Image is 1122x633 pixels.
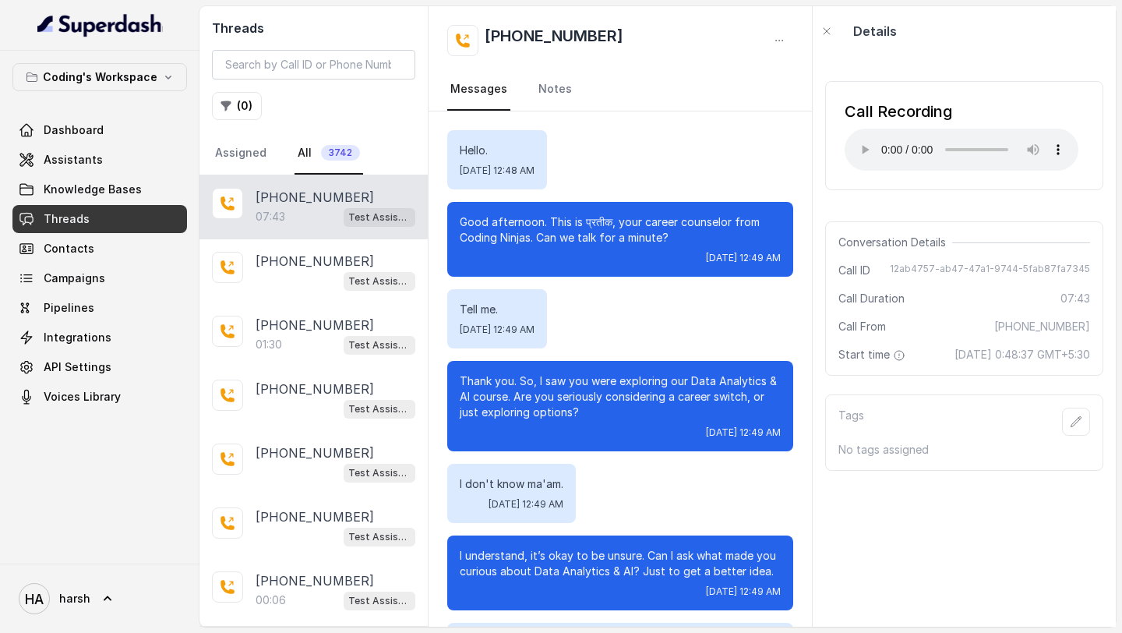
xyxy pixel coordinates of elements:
[1060,291,1090,306] span: 07:43
[460,476,563,492] p: I don't know ma'am.
[706,426,781,439] span: [DATE] 12:49 AM
[256,444,374,462] p: [PHONE_NUMBER]
[256,316,374,334] p: [PHONE_NUMBER]
[256,380,374,398] p: [PHONE_NUMBER]
[845,129,1078,171] audio: Your browser does not support the audio element.
[212,50,415,80] input: Search by Call ID or Phone Number
[447,69,793,111] nav: Tabs
[838,442,1090,458] p: No tags assigned
[321,145,360,161] span: 3742
[460,373,781,420] p: Thank you. So, I saw you were exploring our Data Analytics & AI course. Are you seriously conside...
[12,383,187,411] a: Voices Library
[706,252,781,264] span: [DATE] 12:49 AM
[838,263,870,278] span: Call ID
[256,571,374,590] p: [PHONE_NUMBER]
[994,319,1090,334] span: [PHONE_NUMBER]
[12,116,187,144] a: Dashboard
[295,133,363,175] a: All3742
[12,264,187,292] a: Campaigns
[348,274,411,289] p: Test Assistant-3
[43,68,157,87] p: Coding's Workspace
[460,324,535,336] span: [DATE] 12:49 AM
[212,92,262,120] button: (0)
[12,205,187,233] a: Threads
[460,302,535,317] p: Tell me.
[212,133,270,175] a: Assigned
[845,101,1078,122] div: Call Recording
[954,347,1090,362] span: [DATE] 0:48:37 GMT+5:30
[12,235,187,263] a: Contacts
[12,324,187,352] a: Integrations
[256,337,282,352] p: 01:30
[256,507,374,526] p: [PHONE_NUMBER]
[212,133,415,175] nav: Tabs
[489,498,563,511] span: [DATE] 12:49 AM
[212,19,415,37] h2: Threads
[348,593,411,609] p: Test Assistant-3
[460,548,781,579] p: I understand, it’s okay to be unsure. Can I ask what made you curious about Data Analytics & AI? ...
[348,529,411,545] p: Test Assistant-3
[12,146,187,174] a: Assistants
[706,585,781,598] span: [DATE] 12:49 AM
[838,347,909,362] span: Start time
[853,22,897,41] p: Details
[485,25,623,56] h2: [PHONE_NUMBER]
[447,69,510,111] a: Messages
[838,291,905,306] span: Call Duration
[348,465,411,481] p: Test Assistant-3
[12,353,187,381] a: API Settings
[256,592,286,608] p: 00:06
[890,263,1090,278] span: 12ab4757-ab47-47a1-9744-5fab87fa7345
[838,319,886,334] span: Call From
[12,63,187,91] button: Coding's Workspace
[12,294,187,322] a: Pipelines
[460,214,781,246] p: Good afternoon. This is प्रतीक, your career counselor from Coding Ninjas. Can we talk for a minute?
[838,235,952,250] span: Conversation Details
[12,175,187,203] a: Knowledge Bases
[256,252,374,271] p: [PHONE_NUMBER]
[37,12,163,37] img: light.svg
[460,164,535,177] span: [DATE] 12:48 AM
[348,401,411,417] p: Test Assistant-3
[348,210,411,225] p: Test Assistant- 2
[12,577,187,621] a: harsh
[348,338,411,353] p: Test Assistant- 2
[838,408,864,436] p: Tags
[256,209,285,225] p: 07:43
[256,188,374,207] p: [PHONE_NUMBER]
[535,69,575,111] a: Notes
[460,143,535,158] p: Hello.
